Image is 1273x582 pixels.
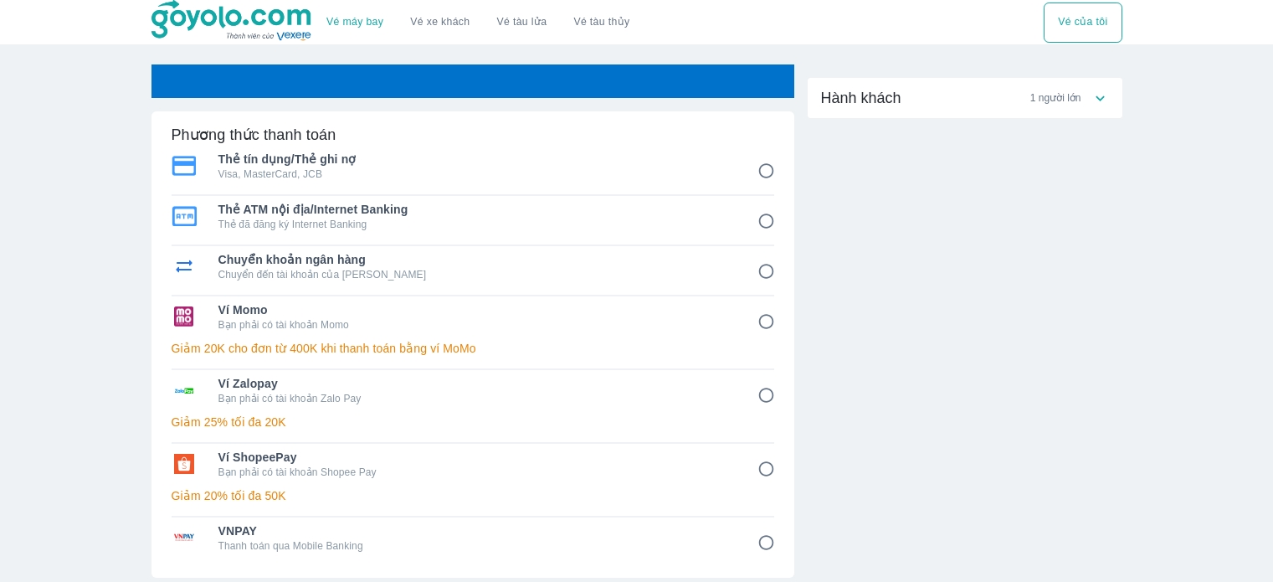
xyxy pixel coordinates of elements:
[1030,91,1081,105] span: 1 người lớn
[172,340,774,357] p: Giảm 20K cho đơn từ 400K khi thanh toán bằng ví MoMo
[172,528,197,548] img: VNPAY
[1044,3,1122,43] div: choose transportation mode
[218,449,734,466] span: Ví ShopeePay
[326,16,383,28] a: Vé máy bay
[172,125,336,145] h6: Phương thức thanh toán
[172,380,197,400] img: Ví Zalopay
[808,78,1122,118] div: Hành khách1 người lớn
[218,251,734,268] span: Chuyển khoản ngân hàng
[172,246,774,286] div: Chuyển khoản ngân hàngChuyển khoản ngân hàngChuyển đến tài khoản của [PERSON_NAME]
[218,392,734,405] p: Bạn phải có tài khoản Zalo Pay
[218,268,734,281] p: Chuyển đến tài khoản của [PERSON_NAME]
[218,523,734,539] span: VNPAY
[218,218,734,231] p: Thẻ đã đăng ký Internet Banking
[1044,3,1122,43] button: Vé của tôi
[172,256,197,276] img: Chuyển khoản ngân hàng
[172,370,774,410] div: Ví ZalopayVí ZalopayBạn phải có tài khoản Zalo Pay
[410,16,470,28] a: Vé xe khách
[218,318,734,332] p: Bạn phải có tài khoản Momo
[172,206,197,226] img: Thẻ ATM nội địa/Internet Banking
[218,375,734,392] span: Ví Zalopay
[172,414,774,430] p: Giảm 25% tối đa 20K
[218,201,734,218] span: Thẻ ATM nội địa/Internet Banking
[218,151,734,167] span: Thẻ tín dụng/Thẻ ghi nợ
[172,196,774,236] div: Thẻ ATM nội địa/Internet BankingThẻ ATM nội địa/Internet BankingThẻ đã đăng ký Internet Banking
[172,306,197,327] img: Ví Momo
[172,156,197,176] img: Thẻ tín dụng/Thẻ ghi nợ
[218,301,734,318] span: Ví Momo
[218,167,734,181] p: Visa, MasterCard, JCB
[172,518,774,558] div: VNPAYVNPAYThanh toán qua Mobile Banking
[172,146,774,186] div: Thẻ tín dụng/Thẻ ghi nợThẻ tín dụng/Thẻ ghi nợVisa, MasterCard, JCB
[484,3,561,43] a: Vé tàu lửa
[560,3,643,43] button: Vé tàu thủy
[172,454,197,474] img: Ví ShopeePay
[218,466,734,479] p: Bạn phải có tài khoản Shopee Pay
[821,88,901,108] span: Hành khách
[313,3,643,43] div: choose transportation mode
[172,444,774,484] div: Ví ShopeePayVí ShopeePayBạn phải có tài khoản Shopee Pay
[172,487,774,504] p: Giảm 20% tối đa 50K
[218,539,734,553] p: Thanh toán qua Mobile Banking
[172,296,774,337] div: Ví MomoVí MomoBạn phải có tài khoản Momo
